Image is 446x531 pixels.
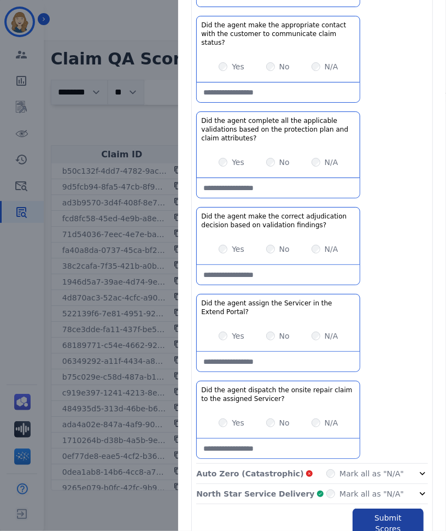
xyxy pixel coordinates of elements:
[232,331,244,341] label: Yes
[201,212,355,229] h3: Did the agent make the correct adjudication decision based on validation findings?
[201,299,355,316] h3: Did the agent assign the Servicer in the Extend Portal?
[232,61,244,72] label: Yes
[339,488,404,499] label: Mark all as "N/A"
[325,157,338,168] label: N/A
[339,468,404,479] label: Mark all as "N/A"
[279,331,290,341] label: No
[232,157,244,168] label: Yes
[325,331,338,341] label: N/A
[196,488,314,499] p: North Star Service Delivery
[232,417,244,428] label: Yes
[201,21,355,47] h3: Did the agent make the appropriate contact with the customer to communicate claim status?
[201,116,355,143] h3: Did the agent complete all the applicable validations based on the protection plan and claim attr...
[325,417,338,428] label: N/A
[279,244,290,255] label: No
[232,244,244,255] label: Yes
[325,244,338,255] label: N/A
[279,417,290,428] label: No
[196,468,303,479] p: Auto Zero (Catastrophic)
[201,386,355,403] h3: Did the agent dispatch the onsite repair claim to the assigned Servicer?
[279,157,290,168] label: No
[325,61,338,72] label: N/A
[279,61,290,72] label: No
